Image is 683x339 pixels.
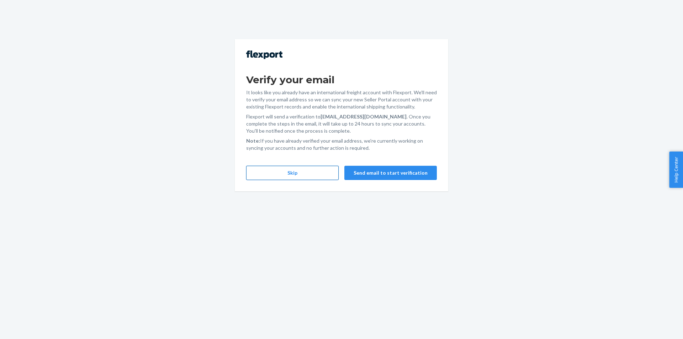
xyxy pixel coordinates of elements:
[669,152,683,188] button: Help Center
[321,113,407,120] strong: [EMAIL_ADDRESS][DOMAIN_NAME]
[246,113,437,134] p: Flexport will send a verification to . Once you complete the steps in the email, it will take up ...
[246,137,437,152] p: If you have already verified your email address, we're currently working on syncing your accounts...
[246,89,437,110] p: It looks like you already have an international freight account with Flexport. We'll need to veri...
[246,166,339,180] button: Skip
[246,138,260,144] strong: Note:
[246,51,282,59] img: Flexport logo
[344,166,437,180] button: Send email to start verification
[246,73,437,86] h1: Verify your email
